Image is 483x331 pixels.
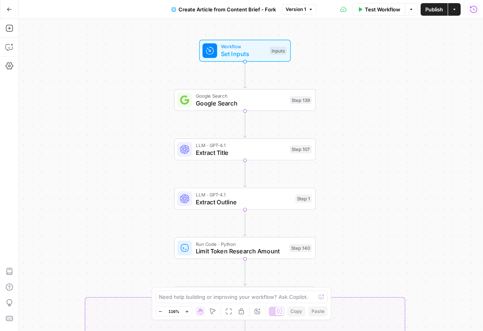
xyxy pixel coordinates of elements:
div: Step 1 [295,195,312,203]
div: Step 107 [290,145,312,153]
g: Edge from start to step_139 [244,62,246,88]
button: Create Article from Content Brief - Fork [167,3,281,16]
span: 116% [168,308,179,315]
g: Edge from step_140 to step_5 [244,259,246,286]
div: Step 139 [290,96,312,104]
button: Copy [287,306,305,316]
span: LLM · GPT-4.1 [196,142,286,149]
div: IterationWrite Article ContentStep 5 [174,286,316,308]
span: Extract Outline [196,197,292,206]
span: Run Code · Python [196,240,286,248]
div: Google SearchGoogle SearchStep 139 [174,89,316,111]
span: Extract Title [196,148,286,157]
span: Publish [425,5,443,13]
button: Publish [421,3,448,16]
div: WorkflowSet InputsInputs [174,40,316,62]
span: Paste [312,308,324,315]
span: Test Workflow [365,5,400,13]
g: Edge from step_107 to step_1 [244,160,246,187]
span: Google Search [196,99,286,108]
span: Google Search [196,92,286,100]
span: Set Inputs [221,49,266,58]
span: Workflow [221,43,266,50]
button: Paste [308,306,328,316]
div: Step 140 [289,244,312,252]
span: LLM · GPT-4.1 [196,191,292,198]
div: LLM · GPT-4.1Extract OutlineStep 1 [174,188,316,210]
div: LLM · GPT-4.1Extract TitleStep 107 [174,138,316,160]
g: Edge from step_139 to step_107 [244,111,246,138]
span: Create Article from Content Brief - Fork [179,5,276,13]
button: Test Workflow [353,3,405,16]
g: Edge from step_1 to step_140 [244,210,246,236]
span: Version 1 [286,6,306,13]
span: Limit Token Research Amount [196,247,286,256]
span: Copy [290,308,302,315]
div: Run Code · PythonLimit Token Research AmountStep 140 [174,237,316,259]
div: Inputs [270,47,286,55]
button: Version 1 [282,4,317,15]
